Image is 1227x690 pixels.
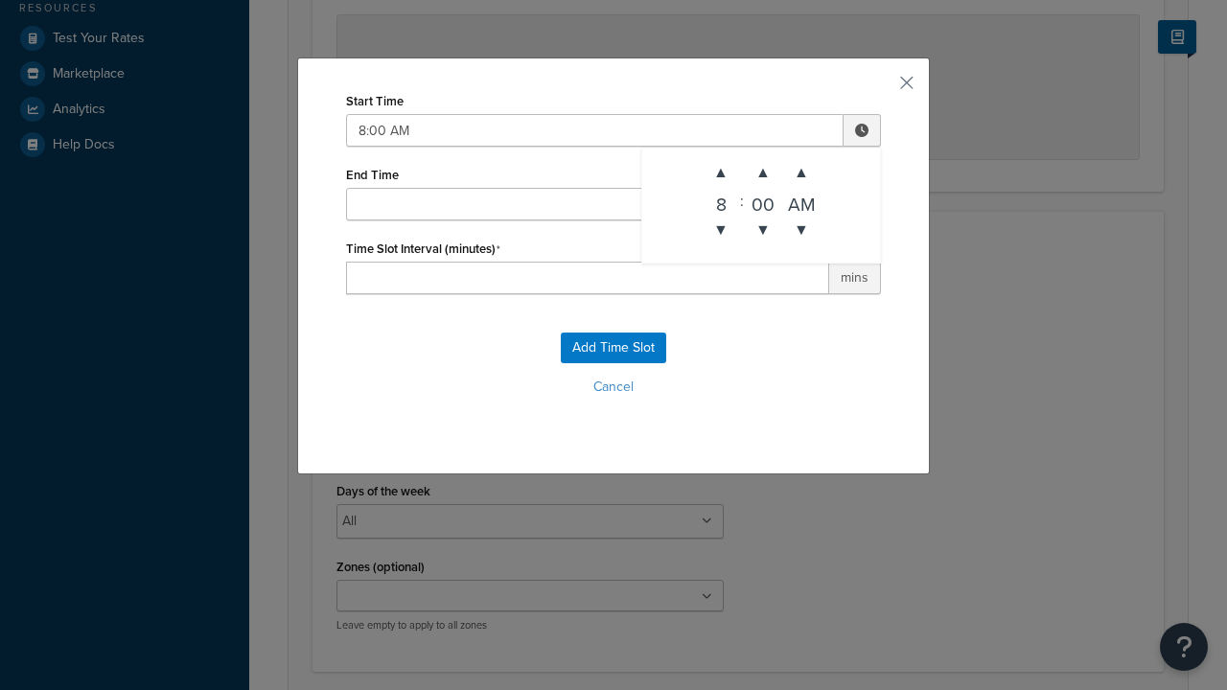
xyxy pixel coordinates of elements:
[346,94,404,108] label: Start Time
[744,153,782,192] span: ▲
[782,211,821,249] span: ▼
[702,211,740,249] span: ▼
[782,153,821,192] span: ▲
[744,211,782,249] span: ▼
[346,373,881,402] button: Cancel
[702,192,740,211] div: 8
[744,192,782,211] div: 00
[346,168,399,182] label: End Time
[829,262,881,294] span: mins
[782,192,821,211] div: AM
[346,241,500,257] label: Time Slot Interval (minutes)
[702,153,740,192] span: ▲
[561,333,666,363] button: Add Time Slot
[740,153,744,249] div: :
